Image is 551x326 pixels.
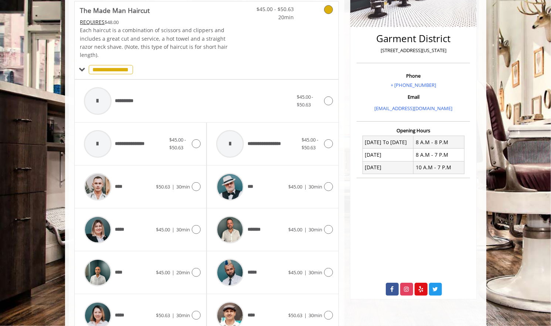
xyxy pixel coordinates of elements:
h3: Phone [358,73,468,78]
td: [DATE] [363,149,414,161]
span: | [304,183,307,190]
td: [DATE] [363,161,414,174]
span: 30min [176,226,190,233]
span: $45.00 [156,269,170,276]
span: 20min [176,269,190,276]
span: Each haircut is a combination of scissors and clippers and includes a great cut and service, a ho... [80,27,228,58]
span: $50.63 [156,312,170,319]
span: 30min [176,312,190,319]
h3: Opening Hours [357,128,470,133]
span: $45.00 - $50.63 [302,136,318,151]
p: [STREET_ADDRESS][US_STATE] [358,47,468,54]
span: $45.00 [156,226,170,233]
span: 20min [251,13,294,21]
span: 30min [309,269,322,276]
span: $50.63 [156,183,170,190]
span: $45.00 - $50.63 [297,94,313,108]
span: 30min [309,226,322,233]
span: $45.00 [288,183,302,190]
span: 30min [309,183,322,190]
a: [EMAIL_ADDRESS][DOMAIN_NAME] [374,105,452,112]
span: $50.63 [288,312,302,319]
h2: Garment District [358,33,468,44]
div: $48.00 [80,18,229,26]
span: | [172,269,174,276]
span: $45.00 [288,226,302,233]
span: | [304,269,307,276]
span: 30min [309,312,322,319]
a: + [PHONE_NUMBER] [391,82,436,88]
span: This service needs some Advance to be paid before we block your appointment [80,18,105,26]
span: | [172,183,174,190]
td: [DATE] To [DATE] [363,136,414,149]
span: $45.00 - $50.63 [169,136,186,151]
span: | [304,312,307,319]
b: The Made Man Haircut [80,5,150,16]
span: | [172,226,174,233]
span: 30min [176,183,190,190]
td: 10 A.M - 7 P.M [414,161,465,174]
td: 8 A.M - 7 P.M [414,149,465,161]
span: $45.00 [288,269,302,276]
span: | [172,312,174,319]
td: 8 A.M - 8 P.M [414,136,465,149]
span: | [304,226,307,233]
span: $45.00 - $50.63 [251,5,294,13]
h3: Email [358,94,468,99]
